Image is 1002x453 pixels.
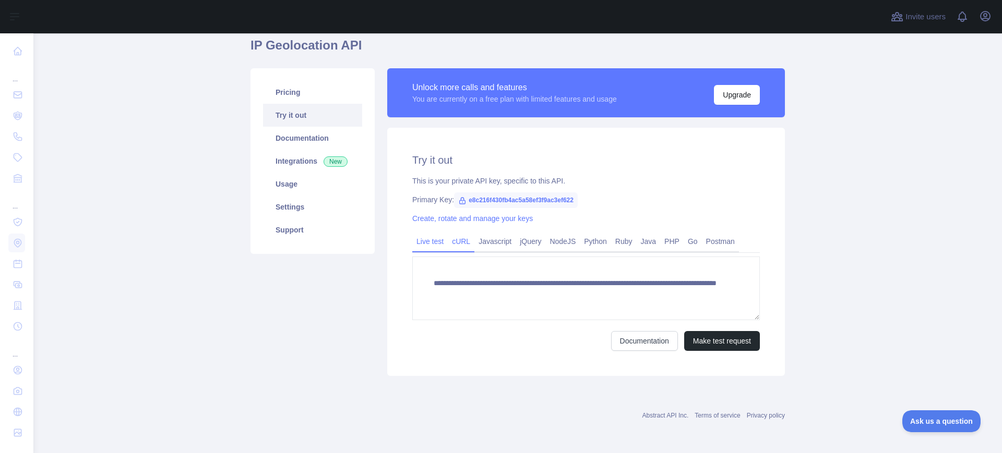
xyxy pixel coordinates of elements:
iframe: Toggle Customer Support [902,410,981,432]
div: ... [8,63,25,83]
a: Terms of service [695,412,740,419]
a: Abstract API Inc. [642,412,689,419]
a: jQuery [516,233,545,250]
a: Ruby [611,233,637,250]
a: Settings [263,195,362,218]
a: Go [684,233,702,250]
a: Javascript [474,233,516,250]
a: Postman [702,233,739,250]
a: Usage [263,173,362,195]
a: Privacy policy [747,412,785,419]
span: e8c216f430fb4ac5a58ef3f9ac3ef622 [454,192,578,208]
a: Create, rotate and manage your keys [412,214,533,223]
a: Java [637,233,661,250]
a: Try it out [263,104,362,127]
a: Documentation [611,331,678,351]
div: You are currently on a free plan with limited features and usage [412,94,617,104]
span: New [324,156,348,167]
a: cURL [448,233,474,250]
a: Python [580,233,611,250]
div: This is your private API key, specific to this API. [412,176,760,186]
div: Primary Key: [412,194,760,205]
div: ... [8,338,25,359]
button: Invite users [889,8,948,25]
a: Documentation [263,127,362,150]
button: Upgrade [714,85,760,105]
a: Integrations New [263,150,362,173]
a: PHP [660,233,684,250]
span: Invite users [905,11,946,23]
div: ... [8,190,25,211]
button: Make test request [684,331,760,351]
h1: IP Geolocation API [250,37,785,62]
div: Unlock more calls and features [412,81,617,94]
a: Support [263,218,362,241]
a: NodeJS [545,233,580,250]
a: Pricing [263,81,362,104]
h2: Try it out [412,153,760,167]
a: Live test [412,233,448,250]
